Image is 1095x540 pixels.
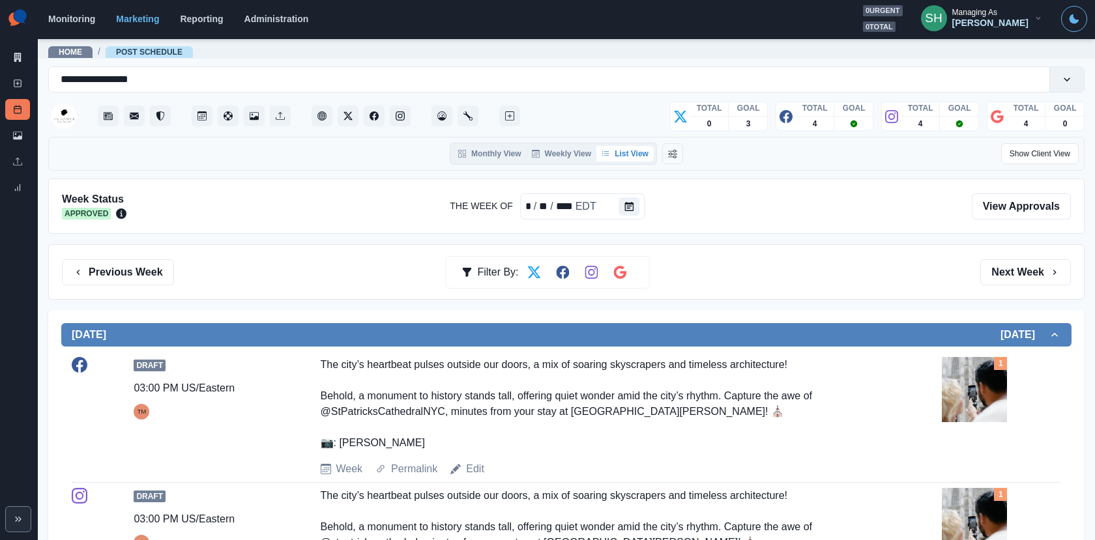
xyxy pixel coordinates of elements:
p: 4 [918,118,923,130]
p: TOTAL [697,102,722,114]
button: Expand [5,506,31,532]
div: The Week Of [538,199,549,214]
div: The Week Of [524,199,533,214]
a: Marketing [116,14,159,24]
button: Post Schedule [192,106,212,126]
span: Draft [134,490,166,502]
a: Post Schedule [116,48,182,57]
button: The Week Of [619,197,640,216]
button: Toggle Mode [1061,6,1087,32]
a: New Post [5,73,30,94]
button: Change View Order [662,143,683,164]
button: Previous Week [62,259,174,285]
div: Total Media Attached [994,488,1007,501]
a: Reporting [180,14,223,24]
div: The Week Of [574,199,598,214]
div: / [549,199,554,214]
p: TOTAL [908,102,933,114]
a: View Approvals [972,193,1071,220]
button: Media Library [244,106,265,126]
p: 0 [1063,118,1068,130]
div: [PERSON_NAME] [952,18,1029,29]
a: Administration [244,14,309,24]
button: Content Pool [218,106,239,126]
button: Twitter [338,106,358,126]
div: 03:00 PM US/Eastern [134,380,235,396]
a: Week [336,461,363,477]
p: TOTAL [802,102,828,114]
div: / [533,199,538,214]
div: Managing As [952,8,997,17]
span: 0 urgent [863,5,903,16]
button: Stream [98,106,119,126]
button: Filter by Twitter [521,259,547,285]
button: Filter by Instagram [579,259,605,285]
p: GOAL [737,102,760,114]
h2: [DATE] [72,328,106,341]
button: Show Client View [1001,143,1079,164]
p: GOAL [1054,102,1077,114]
button: Create New Post [499,106,520,126]
p: GOAL [948,102,971,114]
a: Review Summary [5,177,30,198]
a: Uploads [5,151,30,172]
div: The Week Of [521,193,645,220]
span: Approved [62,208,111,220]
button: Dashboard [431,106,452,126]
div: Sara Haas [925,3,942,34]
button: [DATE][DATE] [61,323,1072,347]
p: GOAL [843,102,866,114]
a: Monitoring [48,14,95,24]
a: Media Library [5,125,30,146]
a: Home [59,48,82,57]
p: 3 [746,118,751,130]
button: Instagram [390,106,411,126]
div: Total Media Attached [994,357,1007,370]
a: Post Schedule [5,99,30,120]
a: Permalink [391,461,437,477]
button: Administration [458,106,478,126]
button: Filter by Facebook [550,259,576,285]
div: Filter By: [461,259,518,285]
span: / [98,45,100,59]
button: Uploads [270,106,291,126]
div: The Week Of [555,199,574,214]
button: Client Website [312,106,332,126]
button: List View [596,146,654,162]
p: 0 [707,118,712,130]
a: Edit [466,461,484,477]
button: Messages [124,106,145,126]
button: Weekly View [527,146,597,162]
span: Draft [134,360,166,371]
button: Filter by Google [607,259,634,285]
div: The city’s heartbeat pulses outside our doors, a mix of soaring skyscrapers and timeless architec... [321,357,875,451]
button: Reviews [150,106,171,126]
div: Date [524,199,598,214]
img: 109089271703091 [51,103,77,129]
nav: breadcrumb [48,45,193,59]
p: 4 [813,118,817,130]
button: Facebook [364,106,385,126]
div: 03:00 PM US/Eastern [134,511,235,527]
h2: Week Status [62,193,126,205]
h2: [DATE] [1000,328,1048,341]
p: TOTAL [1014,102,1039,114]
img: shsa39gltn3j4cdnxkgz [942,357,1007,422]
p: 4 [1024,118,1029,130]
label: The Week Of [450,199,512,213]
button: Managing As[PERSON_NAME] [911,5,1053,31]
div: Tony Manalo [137,404,146,419]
